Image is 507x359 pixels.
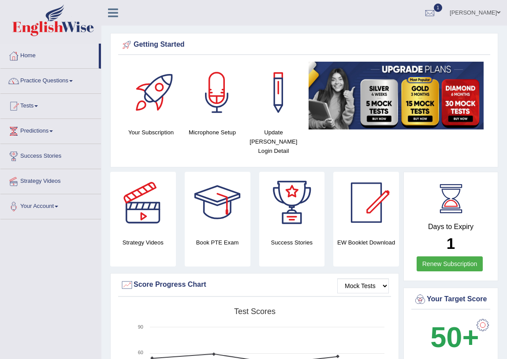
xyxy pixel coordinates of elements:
[414,223,488,231] h4: Days to Expiry
[110,238,176,247] h4: Strategy Videos
[247,128,300,155] h4: Update [PERSON_NAME] Login Detail
[0,94,101,116] a: Tests
[0,69,101,91] a: Practice Questions
[333,238,399,247] h4: EW Booklet Download
[138,324,143,329] text: 90
[120,278,389,292] div: Score Progress Chart
[125,128,177,137] h4: Your Subscription
[0,169,101,191] a: Strategy Videos
[0,194,101,216] a: Your Account
[430,321,479,353] b: 50+
[414,293,488,306] div: Your Target Score
[259,238,325,247] h4: Success Stories
[0,119,101,141] a: Predictions
[0,44,99,66] a: Home
[417,256,483,271] a: Renew Subscription
[234,307,276,316] tspan: Test scores
[185,238,250,247] h4: Book PTE Exam
[434,4,443,12] span: 1
[309,62,484,130] img: small5.jpg
[120,38,488,52] div: Getting Started
[0,144,101,166] a: Success Stories
[186,128,239,137] h4: Microphone Setup
[447,235,455,252] b: 1
[138,350,143,355] text: 60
